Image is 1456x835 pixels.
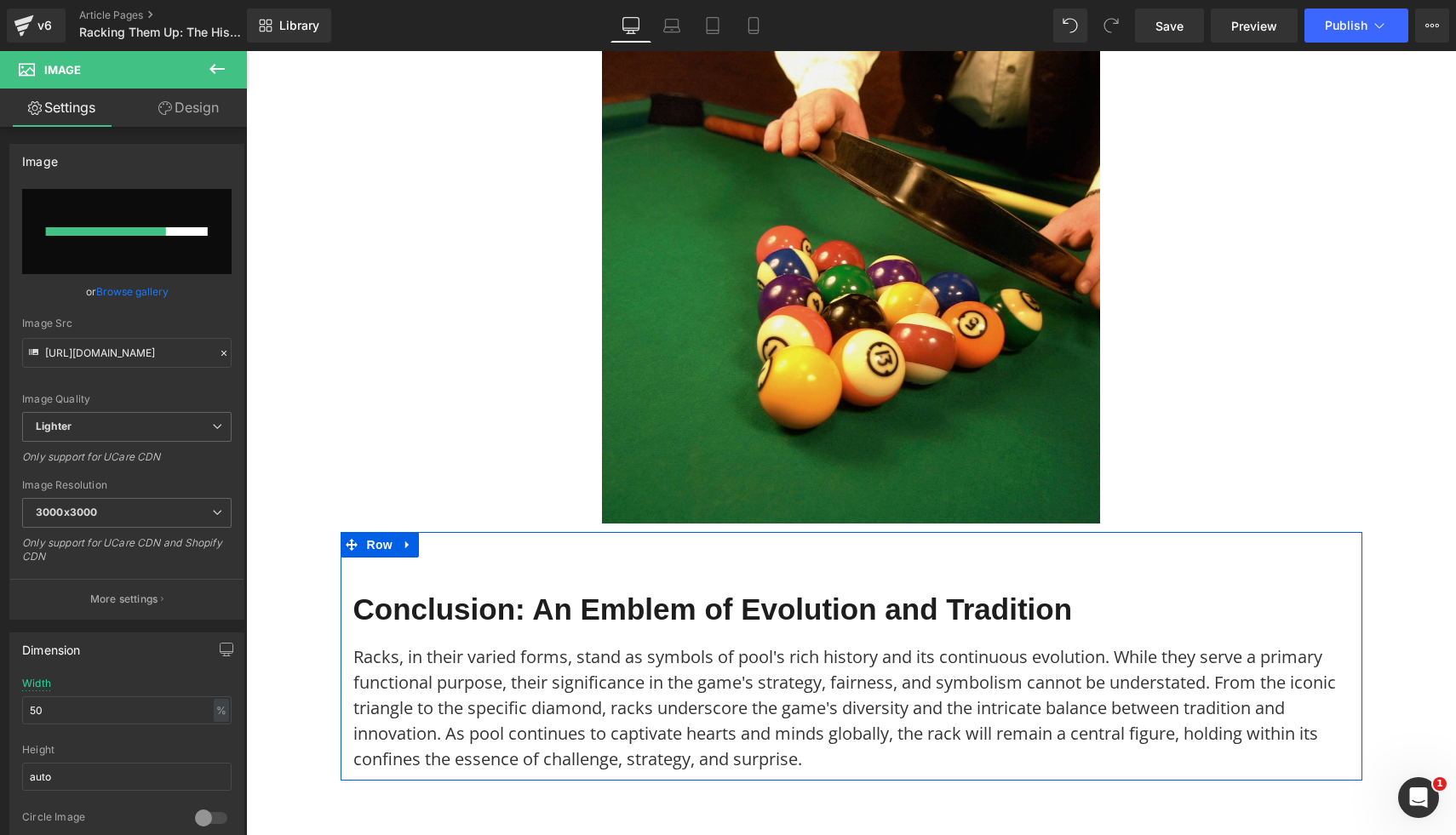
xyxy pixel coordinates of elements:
a: Pool Tables [829,781,926,804]
a: New Library [247,9,331,43]
button: Redo [1094,9,1128,43]
a: Desktop [610,9,651,43]
div: Dimension [22,633,81,657]
div: Image Resolution [22,479,232,491]
div: or [22,283,232,300]
a: Design [127,89,250,127]
input: Link [22,338,232,368]
iframe: Intercom live chat [1398,777,1439,818]
span: Publish [1325,19,1367,32]
a: Browse gallery [96,277,169,306]
div: Width [22,678,51,689]
div: Height [22,744,232,756]
p: More settings [90,592,158,607]
a: Mobile [733,9,774,43]
div: Circle Image [22,810,178,828]
a: Tablet [692,9,733,43]
h2: Conclusion: An Emblem of Evolution and Tradition [107,540,1103,576]
input: auto [22,763,232,791]
div: Image Quality [22,393,232,405]
button: More [1415,9,1449,43]
input: auto [22,696,232,724]
div: % [214,699,229,722]
span: 1 [1433,777,1447,791]
span: Preview [1231,17,1277,35]
strong: Are you looking for a Pool Table? check out our pool tables range [285,781,926,804]
button: More settings [10,579,244,619]
button: Publish [1304,9,1408,43]
a: Preview [1211,9,1298,43]
a: Laptop [651,9,692,43]
div: Only support for UCare CDN and Shopify CDN [22,536,232,575]
button: Undo [1053,9,1087,43]
span: Library [279,18,319,33]
span: Image [44,63,81,77]
a: Expand / Collapse [151,481,173,506]
a: Article Pages [79,9,275,22]
div: Image Src [22,317,232,329]
span: Row [117,481,151,506]
div: Only support for UCare CDN [22,450,232,475]
span: Save [1155,17,1184,35]
p: Racks, in their varied forms, stand as symbols of pool's rich history and its continuous evolutio... [107,593,1103,721]
b: 3000x3000 [36,506,97,518]
span: Racking Them Up: The History And Significance Of Different Pool Racks [79,26,243,39]
div: Image [22,145,58,169]
a: v6 [7,9,66,43]
div: v6 [34,14,55,37]
b: Lighter [36,420,72,432]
